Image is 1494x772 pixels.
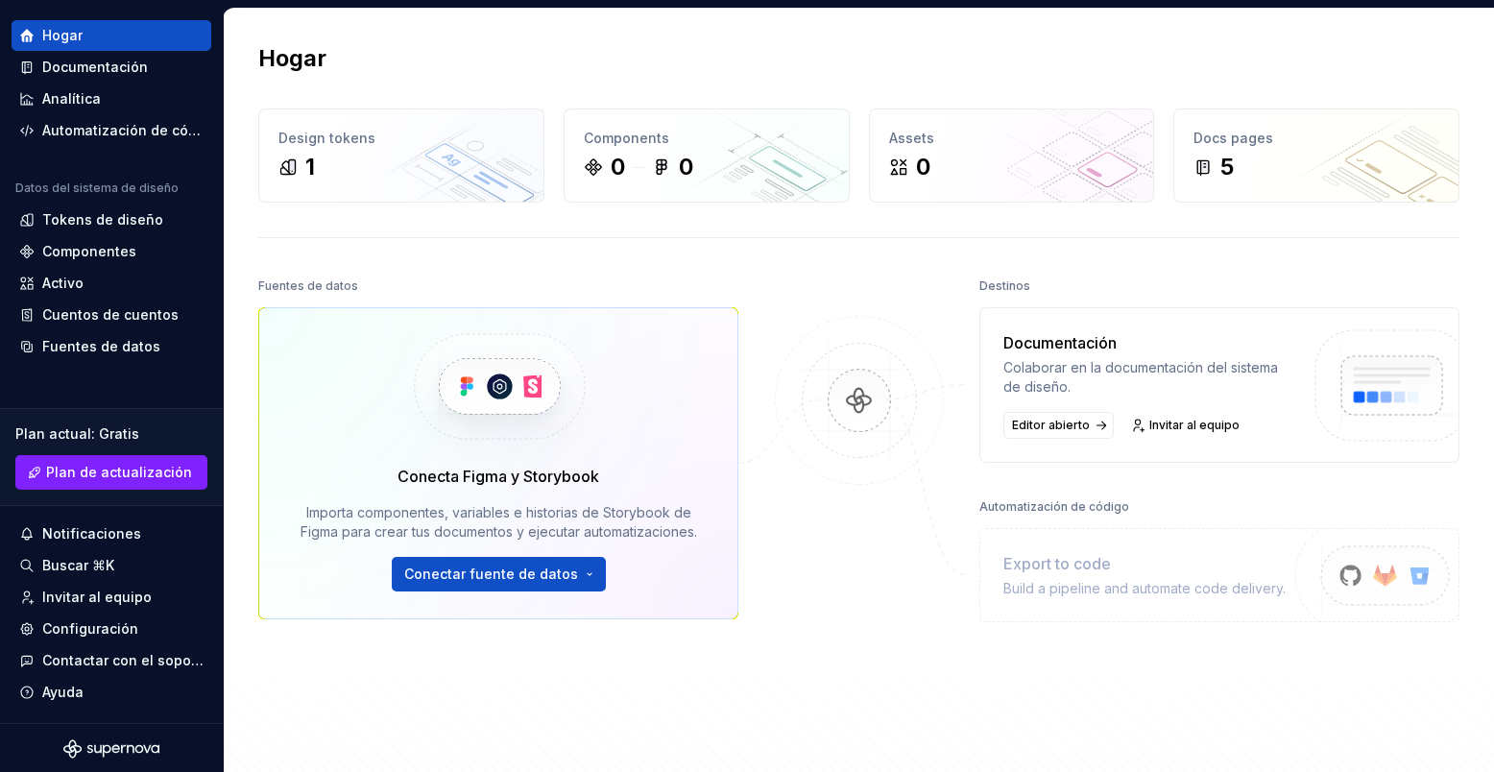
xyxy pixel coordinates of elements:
div: Notificaciones [42,524,141,543]
div: Fuentes de datos [258,273,358,300]
div: Destinos [979,273,1030,300]
a: Editor abierto [1003,412,1114,439]
a: Hogar [12,20,211,51]
a: Cuentos de cuentos [12,300,211,330]
a: Plan de actualización [15,455,207,490]
span: Conectar fuente de datos [404,565,578,584]
a: Design tokens1 [258,109,544,203]
font: Documentación [1003,331,1117,354]
span: Plan de actualización [46,463,192,482]
div: Colaborar en la documentación del sistema de diseño. [1003,358,1293,397]
div: Conecta Figma y Storybook [398,465,599,488]
svg: Logotipo de Supernova [63,739,159,759]
button: Buscar ⌘K [12,550,211,581]
div: Analítica [42,89,101,109]
div: 1 [305,152,315,182]
div: Buscar ⌘K [42,556,114,575]
font: Export to code [1003,552,1111,575]
a: Invitar al equipo [12,582,211,613]
div: Ayuda [42,683,84,702]
div: Automatización de código [979,494,1129,520]
div: Cuentos de cuentos [42,305,179,325]
div: 0 [916,152,930,182]
div: Componentes [42,242,136,261]
a: Docs pages5 [1173,109,1459,203]
button: Contactar con el soporte [12,645,211,676]
a: Fuentes de datos [12,331,211,362]
a: Componentes [12,236,211,267]
div: 0 [679,152,693,182]
a: Components00 [564,109,850,203]
div: Configuración [42,619,138,639]
div: Activo [42,274,84,293]
div: Datos del sistema de diseño [15,181,179,196]
div: Contactar con el soporte [42,651,204,670]
font: Components [584,129,669,148]
span: Editor abierto [1012,418,1090,433]
a: Tokens de diseño [12,205,211,235]
a: Documentación [12,52,211,83]
div: Build a pipeline and automate code delivery. [1003,579,1286,598]
div: Plan actual: Gratis [15,424,207,444]
a: Automatización de código [12,115,211,146]
div: Invitar al equipo [42,588,152,607]
div: Tokens de diseño [42,210,163,229]
span: Invitar al equipo [1149,418,1240,433]
h2: Hogar [258,43,326,74]
font: Assets [889,129,934,148]
a: Assets0 [869,109,1155,203]
a: Analítica [12,84,211,114]
button: Conectar fuente de datos [392,557,606,591]
button: Notificaciones [12,519,211,549]
div: Documentación [42,58,148,77]
a: Invitar al equipo [1125,412,1248,439]
div: Fuentes de datos [42,337,160,356]
font: Design tokens [278,129,375,148]
div: 5 [1220,152,1234,182]
a: Configuración [12,614,211,644]
a: Activo [12,268,211,299]
button: Ayuda [12,677,211,708]
div: Importa componentes, variables e historias de Storybook de Figma para crear tus documentos y ejec... [286,503,711,542]
div: 0 [611,152,625,182]
font: Docs pages [1193,129,1273,148]
div: Hogar [42,26,83,45]
div: Automatización de código [42,121,204,140]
